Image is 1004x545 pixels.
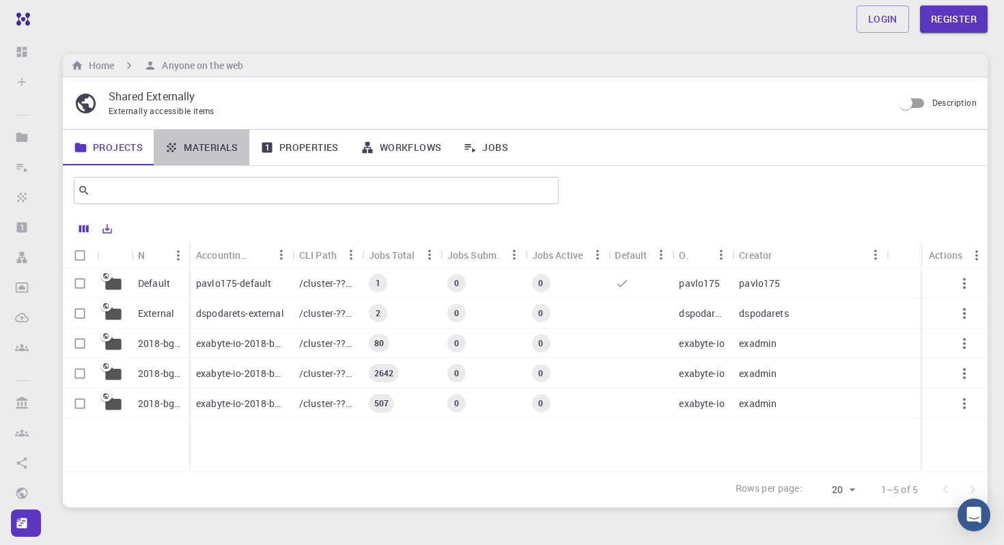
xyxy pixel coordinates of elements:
h6: Anyone on the web [156,58,243,73]
div: Default [615,242,647,268]
h6: Home [83,58,114,73]
a: Register [920,5,988,33]
div: CLI Path [292,242,362,268]
p: /cluster-???-home/dspodarets/dspodarets-external [299,307,355,320]
p: exabyte-io-2018-bg-study-phase-iii [196,367,285,380]
p: exabyte-io [679,367,725,380]
button: Menu [966,244,988,266]
div: Actions [922,242,988,268]
p: exabyte-io [679,397,725,410]
span: 0 [449,397,464,409]
div: Open Intercom Messenger [958,499,990,531]
p: dspodarets [679,307,725,320]
span: 0 [449,307,464,319]
p: pavlo175 [679,277,720,290]
div: Jobs Subm. [447,242,500,268]
div: Icon [97,242,131,268]
p: /cluster-???-share/groups/exabyte-io/exabyte-io-2018-bg-study-phase-i-ph [299,337,355,350]
p: pavlo175 [739,277,780,290]
p: 2018-bg-study-phase-I [138,397,182,410]
span: 0 [533,367,548,379]
a: Login [856,5,909,33]
div: Actions [929,242,962,268]
span: 0 [533,397,548,409]
div: Owner [679,242,688,268]
button: Menu [503,244,525,266]
button: Menu [710,244,732,266]
span: Description [932,97,977,108]
button: Menu [167,244,189,266]
p: Default [138,277,170,290]
p: exabyte-io-2018-bg-study-phase-i-ph [196,337,285,350]
div: Name [138,242,145,268]
p: /cluster-???-home/pavlo175/pavlo175-default [299,277,355,290]
span: Externally accessible items [109,105,214,116]
div: Jobs Total [362,242,441,268]
div: Jobs Total [369,242,415,268]
div: 20 [808,480,859,500]
p: Rows per page: [736,481,803,497]
span: 2642 [369,367,400,379]
button: Sort [688,244,710,266]
div: Creator [732,242,887,268]
p: exabyte-io [679,337,725,350]
span: 0 [533,337,548,349]
p: Shared Externally [109,88,882,104]
span: 2 [370,307,386,319]
p: /cluster-???-share/groups/exabyte-io/exabyte-io-2018-bg-study-phase-i [299,397,355,410]
div: Default [608,242,672,268]
span: 1 [370,277,386,289]
button: Menu [586,244,608,266]
div: Accounting slug [189,242,292,268]
a: Properties [249,130,350,165]
span: 0 [449,277,464,289]
button: Menu [650,244,672,266]
nav: breadcrumb [68,58,246,73]
span: 0 [449,367,464,379]
p: dspodarets-external [196,307,284,320]
span: 0 [533,277,548,289]
button: Columns [72,218,96,240]
p: 1–5 of 5 [881,483,918,497]
a: Jobs [452,130,519,165]
div: Name [131,242,189,268]
a: Materials [154,130,249,165]
button: Sort [249,244,270,266]
button: Export [96,218,119,240]
span: 80 [369,337,389,349]
div: Creator [739,242,772,268]
p: /cluster-???-share/groups/exabyte-io/exabyte-io-2018-bg-study-phase-iii [299,367,355,380]
a: Projects [63,130,154,165]
p: pavlo175-default [196,277,271,290]
button: Menu [865,244,887,266]
span: 507 [369,397,394,409]
button: Sort [772,244,794,266]
div: Accounting slug [196,242,249,268]
img: logo [11,12,30,26]
p: exadmin [739,337,777,350]
div: Owner [672,242,732,268]
p: exadmin [739,397,777,410]
p: External [138,307,174,320]
span: 0 [449,337,464,349]
button: Menu [270,244,292,266]
button: Menu [419,244,441,266]
div: Jobs Active [525,242,609,268]
p: 2018-bg-study-phase-i-ph [138,337,182,350]
button: Menu [340,244,362,266]
div: Jobs Active [532,242,583,268]
p: exabyte-io-2018-bg-study-phase-i [196,397,285,410]
span: 0 [533,307,548,319]
a: Workflows [350,130,453,165]
button: Sort [145,244,167,266]
div: Jobs Subm. [441,242,525,268]
p: dspodarets [739,307,789,320]
div: CLI Path [299,242,337,268]
p: exadmin [739,367,777,380]
p: 2018-bg-study-phase-III [138,367,182,380]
